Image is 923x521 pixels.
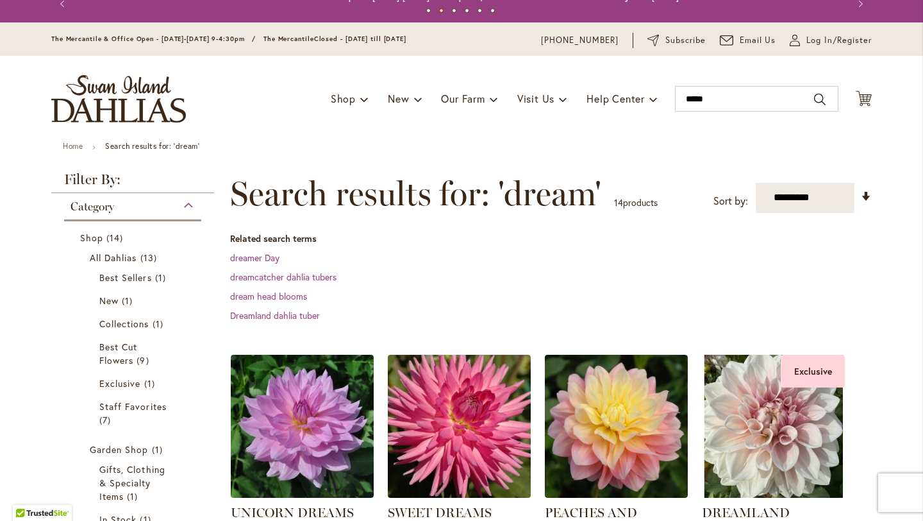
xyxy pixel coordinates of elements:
[665,34,706,47] span: Subscribe
[99,413,114,427] span: 7
[490,8,495,13] button: 6 of 6
[155,271,169,284] span: 1
[452,8,456,13] button: 3 of 6
[10,475,46,511] iframe: Launch Accessibility Center
[702,488,845,500] a: DREAMLAND Exclusive
[90,443,179,456] a: Garden Shop
[80,231,188,244] a: Shop
[702,505,790,520] a: DREAMLAND
[781,355,845,388] div: Exclusive
[790,34,872,47] a: Log In/Register
[388,488,531,500] a: SWEET DREAMS
[702,355,845,498] img: DREAMLAND
[63,141,83,151] a: Home
[740,34,776,47] span: Email Us
[105,141,199,151] strong: Search results for: 'dream'
[127,490,141,503] span: 1
[99,340,169,367] a: Best Cut Flowers
[388,92,409,105] span: New
[388,505,492,520] a: SWEET DREAMS
[153,317,167,330] span: 1
[478,8,482,13] button: 5 of 6
[99,341,137,366] span: Best Cut Flowers
[231,355,374,498] img: UNICORN DREAMS
[230,309,320,321] a: Dreamland dahlia tuber
[152,443,166,456] span: 1
[541,34,619,47] a: [PHONE_NUMBER]
[441,92,485,105] span: Our Farm
[99,377,169,390] a: Exclusive
[80,232,103,244] span: Shop
[545,488,688,500] a: PEACHES AND DREAMS
[230,271,337,283] a: dreamcatcher dahlia tubers
[647,34,706,47] a: Subscribe
[90,251,179,264] a: All Dahlias
[106,231,126,244] span: 14
[517,92,554,105] span: Visit Us
[99,400,167,413] span: Staff Favorites
[51,173,214,193] strong: Filter By:
[426,8,431,13] button: 1 of 6
[99,271,152,284] span: Best Sellers
[231,488,374,500] a: UNICORN DREAMS
[586,92,645,105] span: Help Center
[99,318,149,330] span: Collections
[51,35,314,43] span: The Mercantile & Office Open - [DATE]-[DATE] 9-4:30pm / The Mercantile
[230,252,279,264] a: dreamer Day
[230,175,601,213] span: Search results for: 'dream'
[231,505,354,520] a: UNICORN DREAMS
[99,463,165,502] span: Gifts, Clothing & Specialty Items
[230,290,307,302] a: dream head blooms
[137,354,152,367] span: 9
[122,294,136,307] span: 1
[439,8,444,13] button: 2 of 6
[99,463,169,503] a: Gifts, Clothing &amp; Specialty Items
[99,294,169,307] a: New
[545,355,688,498] img: PEACHES AND DREAMS
[388,355,531,498] img: SWEET DREAMS
[51,75,186,123] a: store logo
[806,34,872,47] span: Log In/Register
[99,271,169,284] a: Best Sellers
[71,200,114,214] span: Category
[314,35,406,43] span: Closed - [DATE] till [DATE]
[614,192,658,213] p: products
[230,232,872,245] dt: Related search terms
[99,377,140,389] span: Exclusive
[144,377,158,390] span: 1
[331,92,356,105] span: Shop
[99,317,169,330] a: Collections
[90,443,149,456] span: Garden Shop
[99,295,119,307] span: New
[720,34,776,47] a: Email Us
[90,252,137,264] span: All Dahlias
[99,400,169,427] a: Staff Favorites
[614,196,623,209] span: 14
[140,251,160,264] span: 13
[713,189,748,213] label: Sort by:
[465,8,469,13] button: 4 of 6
